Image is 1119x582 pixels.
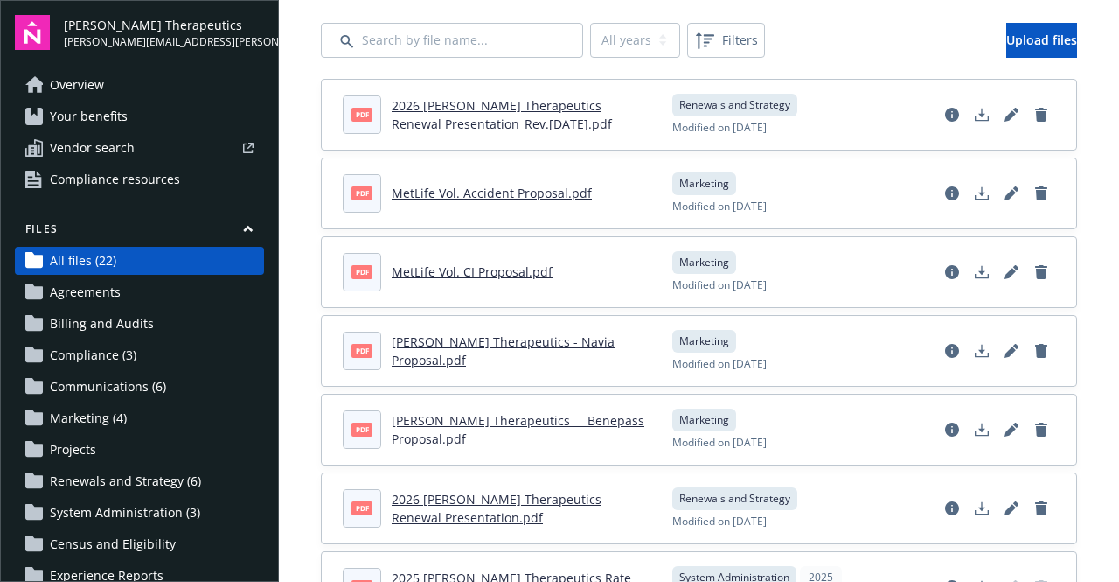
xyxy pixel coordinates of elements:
[938,494,966,522] a: View file details
[50,341,136,369] span: Compliance (3)
[15,134,264,162] a: Vendor search
[15,278,264,306] a: Agreements
[50,404,127,432] span: Marketing (4)
[15,15,50,50] img: navigator-logo.svg
[679,333,729,349] span: Marketing
[15,71,264,99] a: Overview
[15,221,264,243] button: Files
[679,491,790,507] span: Renewals and Strategy
[64,15,264,50] button: [PERSON_NAME] Therapeutics[PERSON_NAME][EMAIL_ADDRESS][PERSON_NAME][DOMAIN_NAME]
[15,165,264,193] a: Compliance resources
[15,436,264,464] a: Projects
[997,179,1025,207] a: Edit document
[722,31,758,49] span: Filters
[672,356,767,372] span: Modified on [DATE]
[15,310,264,338] a: Billing and Audits
[1027,101,1055,129] a: Delete document
[15,373,264,401] a: Communications (6)
[15,404,264,432] a: Marketing (4)
[351,344,372,357] span: pdf
[997,337,1025,365] a: Edit document
[351,108,372,121] span: pdf
[321,23,583,58] input: Search by file name...
[1027,416,1055,444] a: Delete document
[968,416,996,444] a: Download document
[997,101,1025,129] a: Edit document
[997,258,1025,286] a: Edit document
[392,491,601,526] a: 2026 [PERSON_NAME] Therapeutics Renewal Presentation.pdf
[968,179,996,207] a: Download document
[15,102,264,130] a: Your benefits
[50,499,200,527] span: System Administration (3)
[64,16,264,34] span: [PERSON_NAME] Therapeutics
[938,101,966,129] a: View file details
[50,165,180,193] span: Compliance resources
[15,499,264,527] a: System Administration (3)
[50,102,128,130] span: Your benefits
[968,258,996,286] a: Download document
[1027,337,1055,365] a: Delete document
[968,337,996,365] a: Download document
[672,199,767,214] span: Modified on [DATE]
[672,435,767,451] span: Modified on [DATE]
[1027,179,1055,207] a: Delete document
[1027,258,1055,286] a: Delete document
[50,278,121,306] span: Agreements
[15,341,264,369] a: Compliance (3)
[351,186,372,200] span: pdf
[50,373,166,401] span: Communications (6)
[64,34,264,50] span: [PERSON_NAME][EMAIL_ADDRESS][PERSON_NAME][DOMAIN_NAME]
[15,467,264,495] a: Renewals and Strategy (6)
[15,247,264,275] a: All files (22)
[968,494,996,522] a: Download document
[392,185,592,201] a: MetLife Vol. Accident Proposal.pdf
[50,530,176,558] span: Census and Eligibility
[679,97,790,113] span: Renewals and Strategy
[392,97,612,132] a: 2026 [PERSON_NAME] Therapeutics Renewal Presentation_Rev.[DATE].pdf
[968,101,996,129] a: Download document
[687,23,765,58] button: Filters
[938,416,966,444] a: View file details
[15,530,264,558] a: Census and Eligibility
[1027,494,1055,522] a: Delete document
[691,26,761,54] span: Filters
[679,176,729,192] span: Marketing
[50,310,154,338] span: Billing and Audits
[392,412,644,447] a: [PERSON_NAME] Therapeutics __ Benepass Proposal.pdf
[50,247,116,275] span: All files (22)
[938,258,966,286] a: View file details
[679,255,729,270] span: Marketing
[672,120,767,136] span: Modified on [DATE]
[1006,32,1077,48] span: Upload files
[938,337,966,365] a: View file details
[50,436,96,464] span: Projects
[351,423,372,436] span: pdf
[672,514,767,529] span: Modified on [DATE]
[997,416,1025,444] a: Edit document
[392,333,615,368] a: [PERSON_NAME] Therapeutics - Navia Proposal.pdf
[351,265,372,278] span: pdf
[50,71,104,99] span: Overview
[1006,23,1077,58] a: Upload files
[997,494,1025,522] a: Edit document
[50,134,135,162] span: Vendor search
[938,179,966,207] a: View file details
[50,467,201,495] span: Renewals and Strategy (6)
[351,501,372,515] span: pdf
[672,277,767,293] span: Modified on [DATE]
[392,263,553,280] a: MetLife Vol. CI Proposal.pdf
[679,412,729,428] span: Marketing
